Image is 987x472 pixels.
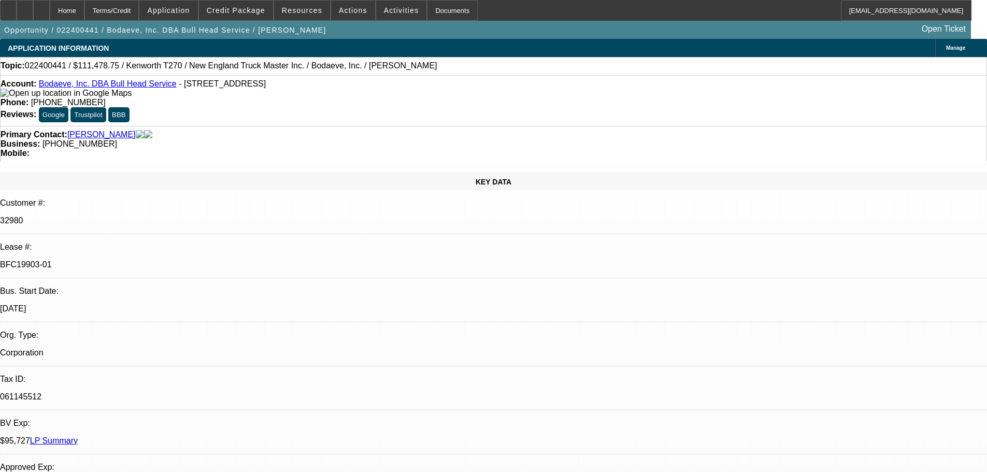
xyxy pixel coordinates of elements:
[8,44,109,52] span: APPLICATION INFORMATION
[207,6,265,15] span: Credit Package
[39,107,68,122] button: Google
[39,79,177,88] a: Bodaeve, Inc. DBA Bull Head Service
[282,6,322,15] span: Resources
[476,178,511,186] span: KEY DATA
[1,139,40,148] strong: Business:
[144,130,152,139] img: linkedin-icon.png
[30,436,78,445] a: LP Summary
[918,20,970,38] a: Open Ticket
[139,1,197,20] button: Application
[1,89,132,97] a: View Google Maps
[1,149,30,158] strong: Mobile:
[25,61,437,70] span: 022400441 / $111,478.75 / Kenworth T270 / New England Truck Master Inc. / Bodaeve, Inc. / [PERSON...
[31,98,106,107] span: [PHONE_NUMBER]
[199,1,273,20] button: Credit Package
[1,61,25,70] strong: Topic:
[1,98,28,107] strong: Phone:
[274,1,330,20] button: Resources
[1,79,36,88] strong: Account:
[946,45,965,51] span: Manage
[67,130,136,139] a: [PERSON_NAME]
[331,1,375,20] button: Actions
[384,6,419,15] span: Activities
[1,110,36,119] strong: Reviews:
[42,139,117,148] span: [PHONE_NUMBER]
[376,1,427,20] button: Activities
[136,130,144,139] img: facebook-icon.png
[179,79,266,88] span: - [STREET_ADDRESS]
[4,26,326,34] span: Opportunity / 022400441 / Bodaeve, Inc. DBA Bull Head Service / [PERSON_NAME]
[339,6,367,15] span: Actions
[70,107,106,122] button: Trustpilot
[108,107,130,122] button: BBB
[1,130,67,139] strong: Primary Contact:
[1,89,132,98] img: Open up location in Google Maps
[147,6,190,15] span: Application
